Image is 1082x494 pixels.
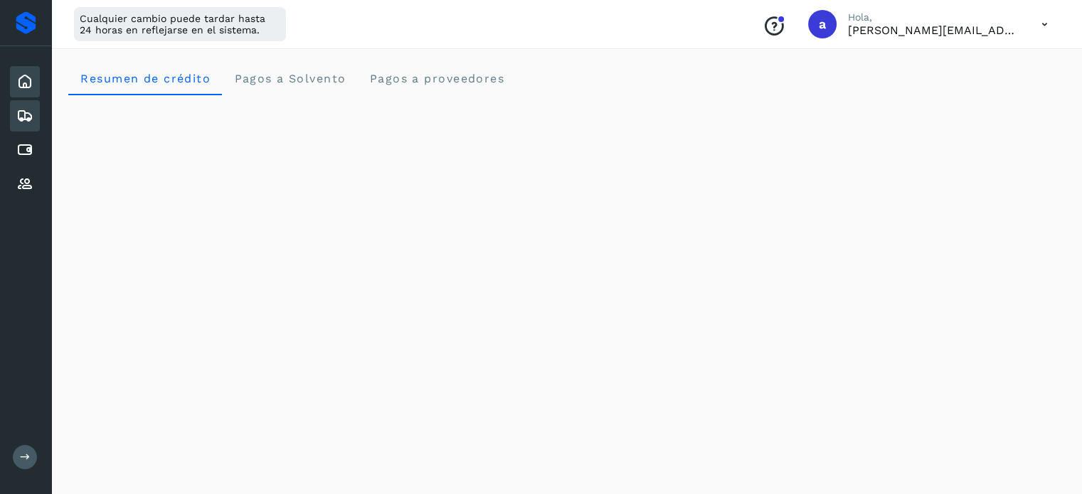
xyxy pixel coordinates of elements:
div: Embarques [10,100,40,131]
div: Cuentas por pagar [10,134,40,166]
p: alejandro.delafuente@grupoventi.com.mx [848,23,1019,37]
div: Proveedores [10,168,40,200]
div: Inicio [10,66,40,97]
span: Pagos a proveedores [368,72,504,85]
span: Resumen de crédito [80,72,211,85]
span: Pagos a Solvento [233,72,346,85]
p: Hola, [848,11,1019,23]
div: Cualquier cambio puede tardar hasta 24 horas en reflejarse en el sistema. [74,7,286,41]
